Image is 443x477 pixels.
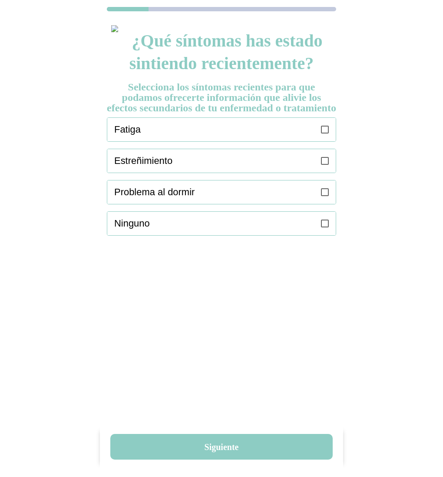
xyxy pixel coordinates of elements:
[114,185,314,200] ion-label: Problema al dormir
[111,25,118,32] img: ChevronLeft.svg
[110,434,333,460] button: Siguiente
[114,217,314,231] ion-label: Ninguno
[107,82,336,113] h4: Selecciona los síntomas recientes para que podamos ofrecerte información que alivie los efectos s...
[114,123,314,137] ion-label: Fatiga
[107,30,336,75] h1: ¿Qué síntomas has estado sintiendo recientemente?
[114,154,314,168] ion-label: Estreñimiento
